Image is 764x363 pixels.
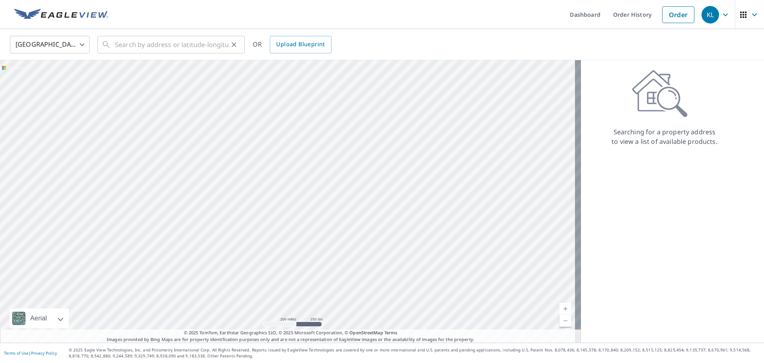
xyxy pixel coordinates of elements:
[702,6,719,24] div: KL
[253,36,331,53] div: OR
[270,36,331,53] a: Upload Blueprint
[559,303,571,315] a: Current Level 5, Zoom In
[349,330,383,336] a: OpenStreetMap
[662,6,694,23] a: Order
[14,9,108,21] img: EV Logo
[384,330,398,336] a: Terms
[69,347,760,359] p: © 2025 Eagle View Technologies, Inc. and Pictometry International Corp. All Rights Reserved. Repo...
[31,350,57,356] a: Privacy Policy
[10,33,90,56] div: [GEOGRAPHIC_DATA]
[28,308,49,328] div: Aerial
[115,33,228,56] input: Search by address or latitude-longitude
[559,315,571,327] a: Current Level 5, Zoom Out
[4,350,29,356] a: Terms of Use
[228,39,240,50] button: Clear
[4,351,57,355] p: |
[611,127,718,146] p: Searching for a property address to view a list of available products.
[10,308,69,328] div: Aerial
[276,39,325,49] span: Upload Blueprint
[184,330,398,336] span: © 2025 TomTom, Earthstar Geographics SIO, © 2025 Microsoft Corporation, ©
